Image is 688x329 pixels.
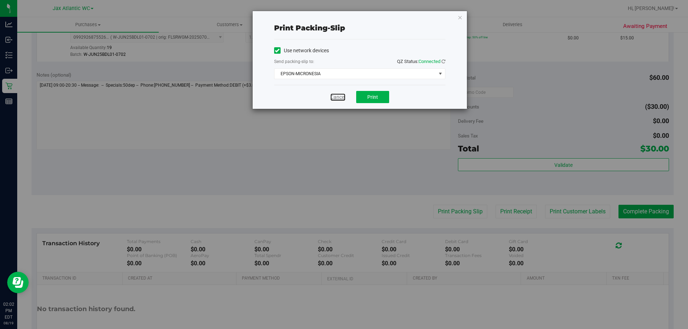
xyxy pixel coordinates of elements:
span: Connected [419,59,440,64]
span: QZ Status: [397,59,445,64]
span: Print packing-slip [274,24,345,32]
button: Print [356,91,389,103]
iframe: Resource center [7,272,29,293]
label: Use network devices [274,47,329,54]
label: Send packing-slip to: [274,58,314,65]
span: Print [367,94,378,100]
span: EPSON-MICRONESIA [274,69,436,79]
span: select [436,69,445,79]
a: Cancel [330,93,345,101]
